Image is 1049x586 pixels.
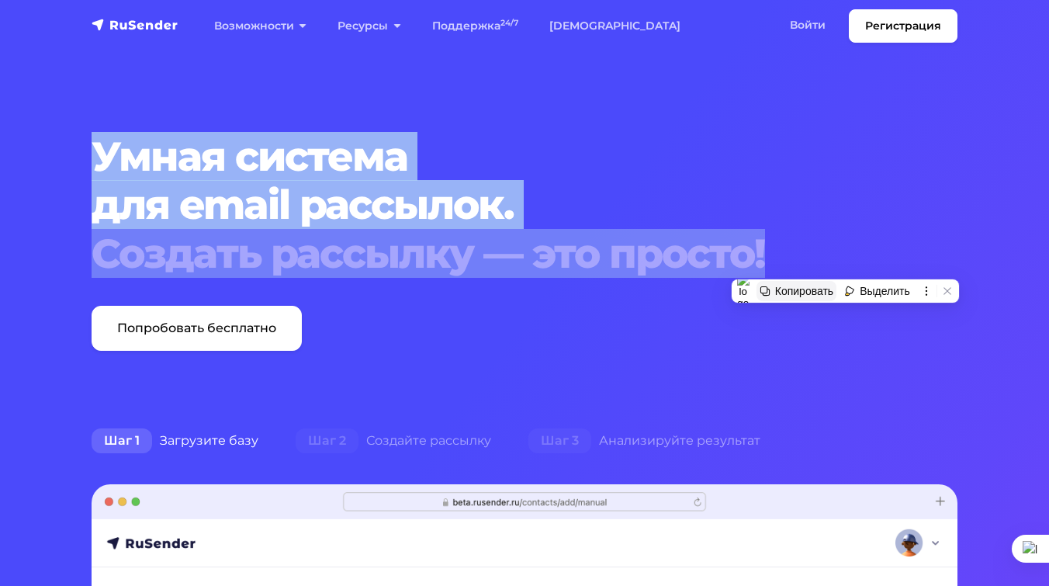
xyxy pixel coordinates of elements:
[92,230,957,278] div: Создать рассылку — это просто!
[849,9,957,43] a: Регистрация
[774,9,841,41] a: Войти
[92,133,957,278] h1: Умная система для email рассылок.
[322,10,416,42] a: Ресурсы
[199,10,322,42] a: Возможности
[417,10,534,42] a: Поддержка24/7
[92,428,152,453] span: Шаг 1
[92,17,178,33] img: RuSender
[528,428,591,453] span: Шаг 3
[296,428,358,453] span: Шаг 2
[500,18,518,28] sup: 24/7
[73,425,277,456] div: Загрузите базу
[534,10,696,42] a: [DEMOGRAPHIC_DATA]
[277,425,510,456] div: Создайте рассылку
[510,425,779,456] div: Анализируйте результат
[92,306,302,351] a: Попробовать бесплатно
